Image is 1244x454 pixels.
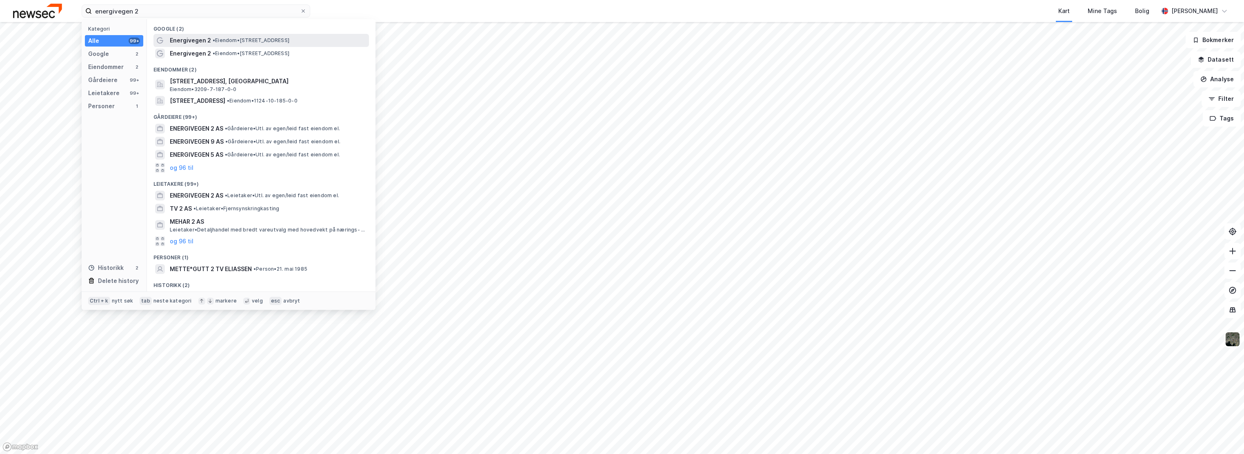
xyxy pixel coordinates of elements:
[283,298,300,304] div: avbryt
[13,4,62,18] img: newsec-logo.f6e21ccffca1b3a03d2d.png
[133,64,140,70] div: 2
[88,88,120,98] div: Leietakere
[225,151,340,158] span: Gårdeiere • Utl. av egen/leid fast eiendom el.
[2,442,38,452] a: Mapbox homepage
[213,37,215,43] span: •
[1203,415,1244,454] div: Kontrollprogram for chat
[213,50,215,56] span: •
[153,298,192,304] div: neste kategori
[253,266,256,272] span: •
[170,150,223,160] span: ENERGIVEGEN 5 AS
[1191,51,1241,68] button: Datasett
[98,276,139,286] div: Delete history
[1203,110,1241,127] button: Tags
[1186,32,1241,48] button: Bokmerker
[129,38,140,44] div: 99+
[213,37,289,44] span: Eiendom • [STREET_ADDRESS]
[253,266,307,272] span: Person • 21. mai 1985
[170,86,236,93] span: Eiendom • 3209-7-187-0-0
[225,192,339,199] span: Leietaker • Utl. av egen/leid fast eiendom el.
[1225,332,1240,347] img: 9k=
[225,138,340,145] span: Gårdeiere • Utl. av egen/leid fast eiendom el.
[170,137,224,147] span: ENERGIVEGEN 9 AS
[170,36,211,45] span: Energivegen 2
[170,163,193,173] button: og 96 til
[1135,6,1149,16] div: Bolig
[1171,6,1218,16] div: [PERSON_NAME]
[227,98,298,104] span: Eiendom • 1124-10-185-0-0
[129,77,140,83] div: 99+
[1193,71,1241,87] button: Analyse
[170,124,223,134] span: ENERGIVEGEN 2 AS
[170,49,211,58] span: Energivegen 2
[227,98,229,104] span: •
[1088,6,1117,16] div: Mine Tags
[88,297,110,305] div: Ctrl + k
[170,204,192,214] span: TV 2 AS
[252,298,263,304] div: velg
[1203,415,1244,454] iframe: Chat Widget
[170,217,366,227] span: MEHAR 2 AS
[88,75,118,85] div: Gårdeiere
[193,205,279,212] span: Leietaker • Fjernsynskringkasting
[147,60,375,75] div: Eiendommer (2)
[225,151,227,158] span: •
[88,36,99,46] div: Alle
[170,96,225,106] span: [STREET_ADDRESS]
[170,227,367,233] span: Leietaker • Detaljhandel med bredt vareutvalg med hovedvekt på nærings- og nytelsesmidler
[225,138,228,145] span: •
[140,297,152,305] div: tab
[88,62,124,72] div: Eiendommer
[225,125,340,132] span: Gårdeiere • Utl. av egen/leid fast eiendom el.
[129,90,140,96] div: 99+
[133,103,140,109] div: 1
[92,5,300,17] input: Søk på adresse, matrikkel, gårdeiere, leietakere eller personer
[170,76,366,86] span: [STREET_ADDRESS], [GEOGRAPHIC_DATA]
[147,19,375,34] div: Google (2)
[88,101,115,111] div: Personer
[147,107,375,122] div: Gårdeiere (99+)
[193,205,196,211] span: •
[269,297,282,305] div: esc
[170,191,223,200] span: ENERGIVEGEN 2 AS
[225,125,227,131] span: •
[88,26,143,32] div: Kategori
[215,298,237,304] div: markere
[213,50,289,57] span: Eiendom • [STREET_ADDRESS]
[1202,91,1241,107] button: Filter
[133,51,140,57] div: 2
[170,264,252,274] span: METTE*GUTT 2 TV ELIASSEN
[170,236,193,246] button: og 96 til
[112,298,133,304] div: nytt søk
[88,49,109,59] div: Google
[225,192,227,198] span: •
[133,265,140,271] div: 2
[1058,6,1070,16] div: Kart
[147,276,375,290] div: Historikk (2)
[147,174,375,189] div: Leietakere (99+)
[147,248,375,263] div: Personer (1)
[88,263,124,273] div: Historikk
